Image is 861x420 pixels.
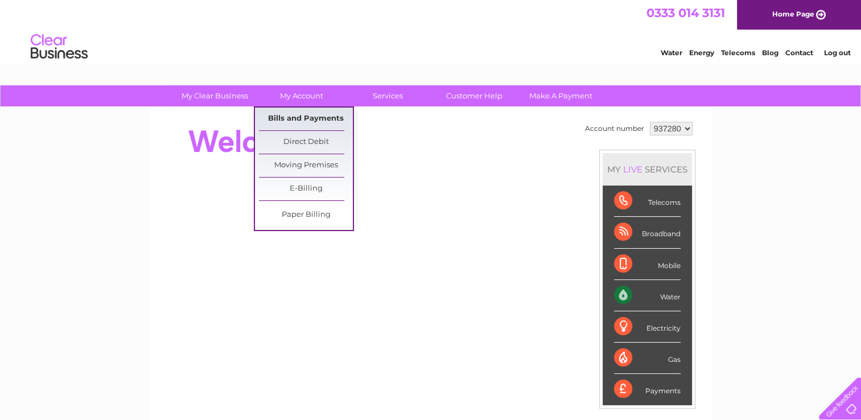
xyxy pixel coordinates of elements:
a: Paper Billing [259,204,353,227]
a: Log out [823,48,850,57]
div: Clear Business is a trading name of Verastar Limited (registered in [GEOGRAPHIC_DATA] No. 3667643... [162,6,700,55]
div: Payments [614,374,681,405]
div: MY SERVICES [603,153,692,186]
div: Gas [614,343,681,374]
div: Water [614,280,681,311]
img: logo.png [30,30,88,64]
a: Energy [689,48,714,57]
a: Blog [762,48,778,57]
a: My Clear Business [168,85,262,106]
a: E-Billing [259,178,353,200]
a: Make A Payment [514,85,608,106]
a: Telecoms [721,48,755,57]
a: Moving Premises [259,154,353,177]
a: Contact [785,48,813,57]
a: 0333 014 3131 [646,6,725,20]
td: Account number [582,119,647,138]
div: Electricity [614,311,681,343]
a: Direct Debit [259,131,353,154]
a: Customer Help [427,85,521,106]
div: LIVE [621,164,645,175]
a: Services [341,85,435,106]
div: Telecoms [614,186,681,217]
div: Mobile [614,249,681,280]
a: Bills and Payments [259,108,353,130]
a: My Account [254,85,348,106]
a: Water [661,48,682,57]
div: Broadband [614,217,681,248]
